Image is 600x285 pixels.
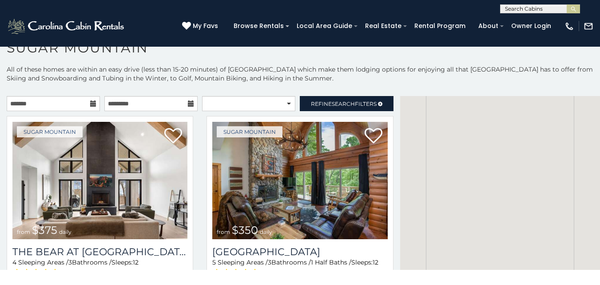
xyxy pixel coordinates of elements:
span: 5 [212,258,216,266]
span: $350 [232,224,258,237]
img: phone-regular-white.png [564,21,574,31]
h3: The Bear At Sugar Mountain [12,246,187,258]
span: (13 reviews) [262,269,304,281]
span: 3 [268,258,271,266]
a: Add to favorites [164,127,182,146]
a: Grouse Moor Lodge from $350 daily [212,122,387,239]
a: Sugar Mountain [217,126,282,137]
img: White-1-2.png [7,17,127,35]
a: Real Estate [361,19,406,33]
a: About [474,19,503,33]
span: My Favs [193,21,218,31]
span: Search [332,100,355,107]
span: 4 [12,258,16,266]
a: My Favs [182,21,220,31]
a: Rental Program [410,19,470,33]
a: Sugar Mountain [17,126,83,137]
span: from [17,229,30,235]
a: [GEOGRAPHIC_DATA] [212,246,387,258]
h3: Grouse Moor Lodge [212,246,387,258]
div: Sleeping Areas / Bathrooms / Sleeps: [212,258,387,281]
a: The Bear At Sugar Mountain from $375 daily [12,122,187,239]
span: 1 Half Baths / [311,258,351,266]
a: Owner Login [507,19,556,33]
span: 12 [373,258,378,266]
span: $375 [32,224,57,237]
img: The Bear At Sugar Mountain [12,122,187,239]
a: Local Area Guide [292,19,357,33]
span: 12 [133,258,139,266]
a: Add to favorites [365,127,382,146]
img: Grouse Moor Lodge [212,122,387,239]
a: Browse Rentals [229,19,288,33]
a: The Bear At [GEOGRAPHIC_DATA] [12,246,187,258]
div: Sleeping Areas / Bathrooms / Sleeps: [12,258,187,281]
span: daily [59,229,72,235]
a: RefineSearchFilters [300,96,393,111]
span: (6 reviews) [62,269,102,281]
img: mail-regular-white.png [584,21,593,31]
span: 3 [68,258,72,266]
span: from [217,229,230,235]
span: Refine Filters [311,100,377,107]
span: daily [260,229,272,235]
